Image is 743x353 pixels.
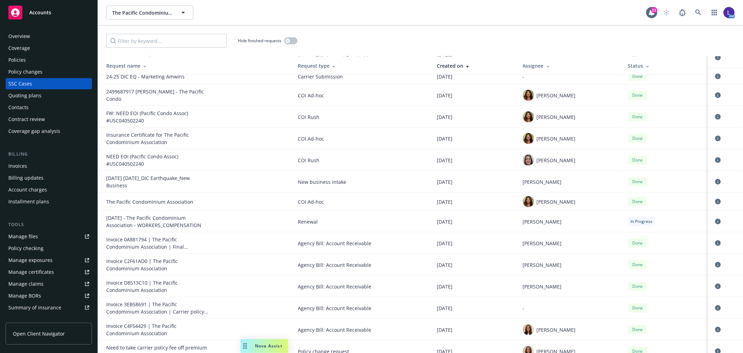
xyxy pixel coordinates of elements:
span: [DATE] [437,240,452,247]
div: Invoice D8513C10 | The Pacific Condominium Association [106,279,211,294]
a: Contacts [6,102,92,113]
div: Summary of insurance [8,302,61,313]
div: Policies [8,54,26,66]
span: Carrier Submission [298,73,426,80]
span: Done [631,135,645,142]
span: COI Ad-hoc [298,198,426,205]
img: photo [523,90,534,101]
img: photo [523,196,534,207]
span: [DATE] [437,113,452,121]
span: COI Rush [298,157,426,164]
a: circleInformation [714,325,722,334]
div: Manage BORs [8,290,41,301]
div: - [523,305,617,312]
div: Billing updates [8,172,44,183]
div: Request type [298,62,426,69]
a: circleInformation [714,261,722,269]
span: [DATE] [437,198,452,205]
a: Summary of insurance [6,302,92,313]
span: [DATE] [437,326,452,333]
div: Manage files [8,231,38,242]
a: Manage exposures [6,255,92,266]
span: [DATE] [437,218,452,225]
a: Report a Bug [675,6,689,20]
span: [DATE] [437,157,452,164]
span: Done [631,157,645,163]
span: [DATE] [437,135,452,142]
a: Accounts [6,3,92,22]
a: circleInformation [714,113,722,121]
div: Policy checking [8,243,44,254]
span: The Pacific Condominium Association [112,9,172,16]
div: Invoices [8,160,27,172]
span: [PERSON_NAME] [523,178,562,186]
div: FW: NEED EOI (Pacific Condo Assoc) #USC040502240 [106,110,211,124]
button: The Pacific Condominium Association [106,6,193,20]
a: circleInformation [714,282,722,291]
div: Policy changes [8,66,42,77]
a: Policy changes [6,66,92,77]
span: Done [631,73,645,80]
a: Invoices [6,160,92,172]
div: Coverage gap analysis [8,126,60,137]
span: [PERSON_NAME] [523,218,562,225]
img: photo [723,7,735,18]
input: Filter by keyword... [106,34,227,48]
a: Account charges [6,184,92,195]
span: Agency Bill: Account Receivable [298,240,426,247]
div: Invoice 3EB58691 | The Pacific Condominium Association | Carrier policy fee [106,301,211,315]
a: Manage claims [6,278,92,290]
span: In Progress [631,218,653,225]
span: [PERSON_NAME] [537,198,576,205]
a: Manage certificates [6,266,92,278]
div: Invoice C4F54429 | The Pacific Condominium Association [106,322,211,337]
span: Renewal [298,218,426,225]
div: Manage certificates [8,266,54,278]
div: Status [628,62,703,69]
span: [PERSON_NAME] [537,157,576,164]
div: Billing [6,151,92,158]
img: photo [523,324,534,335]
div: Contacts [8,102,29,113]
span: Agency Bill: Account Receivable [298,326,426,333]
a: Start snowing [659,6,673,20]
span: Done [631,240,645,246]
div: Manage exposures [8,255,53,266]
a: Policies [6,54,92,66]
span: Agency Bill: Account Receivable [298,261,426,269]
span: [PERSON_NAME] [537,92,576,99]
a: Quoting plans [6,90,92,101]
a: Manage files [6,231,92,242]
a: Manage BORs [6,290,92,301]
div: 24-25 DIC EQ - Marketing Amwins [106,73,211,80]
span: [PERSON_NAME] [523,240,562,247]
span: Nova Assist [255,343,283,349]
img: photo [523,133,534,144]
span: [DATE] [437,178,452,186]
span: [PERSON_NAME] [537,135,576,142]
a: Installment plans [6,196,92,207]
span: [DATE] [437,73,452,80]
div: 11 [651,7,657,13]
span: COI Ad-hoc [298,135,426,142]
span: Accounts [29,10,51,15]
a: Coverage [6,43,92,54]
a: Billing updates [6,172,92,183]
div: NEED EOI (Pacific Condo Assoc) #USC040502240 [106,153,211,167]
img: photo [523,111,534,122]
span: [DATE] [437,92,452,99]
div: SSC Cases [8,78,32,89]
div: Invoice C2F61AD0 | The Pacific Condominium Association [106,257,211,272]
a: circleInformation [714,53,722,62]
a: circleInformation [714,91,722,99]
a: circleInformation [714,134,722,143]
span: Agency Bill: Account Receivable [298,283,426,290]
span: COI Ad-hoc [298,92,426,99]
div: Invoice 0A881794 | The Pacific Condominium Association | Final installment [106,236,211,250]
a: Coverage gap analysis [6,126,92,137]
a: circleInformation [714,304,722,312]
img: photo [523,155,534,166]
button: Nova Assist [241,339,288,353]
span: Done [631,198,645,205]
span: Open Client Navigator [13,330,65,337]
